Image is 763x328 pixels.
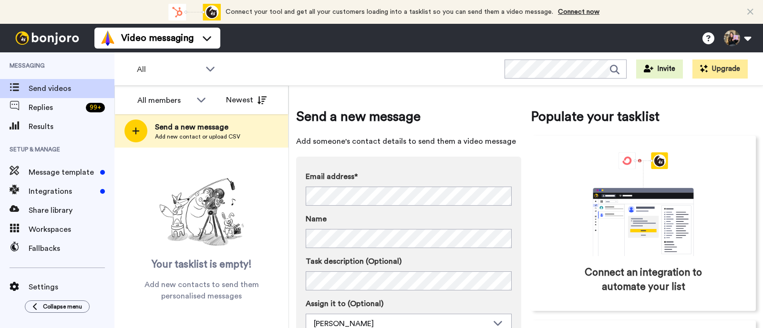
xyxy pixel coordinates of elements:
[11,31,83,45] img: bj-logo-header-white.svg
[226,9,553,15] span: Connect your tool and get all your customers loading into a tasklist so you can send them a video...
[29,281,114,293] span: Settings
[168,4,221,20] div: animation
[219,90,274,109] button: Newest
[137,95,192,106] div: All members
[692,60,748,79] button: Upgrade
[296,136,521,147] span: Add someone's contact details to send them a video message
[29,167,96,178] span: Message template
[25,300,90,313] button: Collapse menu
[29,224,114,235] span: Workspaces
[29,243,114,254] span: Fallbacks
[100,30,115,46] img: vm-color.svg
[29,205,114,216] span: Share library
[43,303,82,310] span: Collapse menu
[137,64,201,75] span: All
[86,103,105,112] div: 99 +
[155,121,240,133] span: Send a new message
[306,298,512,309] label: Assign it to (Optional)
[306,213,327,225] span: Name
[29,83,114,94] span: Send videos
[129,279,274,302] span: Add new contacts to send them personalised messages
[154,174,249,250] img: ready-set-action.png
[572,152,715,256] div: animation
[296,107,521,126] span: Send a new message
[121,31,194,45] span: Video messaging
[306,256,512,267] label: Task description (Optional)
[152,258,252,272] span: Your tasklist is empty!
[29,186,96,197] span: Integrations
[306,171,512,182] label: Email address*
[571,266,715,294] span: Connect an integration to automate your list
[636,60,683,79] button: Invite
[155,133,240,140] span: Add new contact or upload CSV
[558,9,599,15] a: Connect now
[531,107,756,126] span: Populate your tasklist
[29,121,114,132] span: Results
[29,102,82,113] span: Replies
